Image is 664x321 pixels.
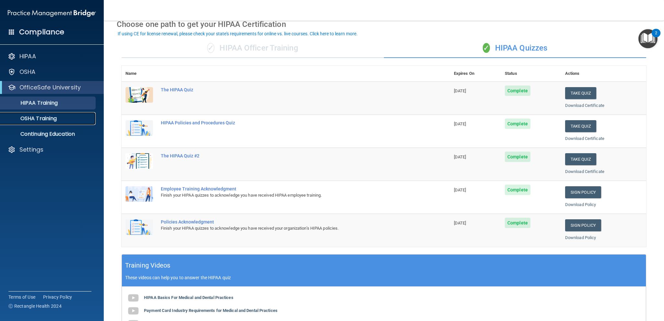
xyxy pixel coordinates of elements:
[565,103,604,108] a: Download Certificate
[565,186,601,198] a: Sign Policy
[127,304,140,317] img: gray_youtube_icon.38fcd6cc.png
[454,221,466,225] span: [DATE]
[565,87,596,99] button: Take Quiz
[454,121,466,126] span: [DATE]
[161,153,418,158] div: The HIPAA Quiz #2
[8,84,94,91] a: OfficeSafe University
[161,224,418,232] div: Finish your HIPAA quizzes to acknowledge you have received your organization’s HIPAA policies.
[454,188,466,192] span: [DATE]
[505,119,530,129] span: Complete
[450,66,501,82] th: Expires On
[8,294,35,300] a: Terms of Use
[19,146,43,154] p: Settings
[8,52,94,60] a: HIPAA
[161,120,418,125] div: HIPAA Policies and Procedures Quiz
[565,153,596,165] button: Take Quiz
[117,15,651,34] div: Choose one path to get your HIPAA Certification
[19,28,64,37] h4: Compliance
[122,39,384,58] div: HIPAA Officer Training
[19,68,36,76] p: OSHA
[565,136,604,141] a: Download Certificate
[565,202,596,207] a: Download Policy
[501,66,561,82] th: Status
[161,186,418,191] div: Employee Training Acknowledgment
[8,303,62,309] span: Ⓒ Rectangle Health 2024
[122,66,157,82] th: Name
[19,84,81,91] p: OfficeSafe University
[505,86,530,96] span: Complete
[161,87,418,92] div: The HIPAA Quiz
[454,155,466,159] span: [DATE]
[161,219,418,224] div: Policies Acknowledgment
[161,191,418,199] div: Finish your HIPAA quizzes to acknowledge you have received HIPAA employee training.
[127,292,140,304] img: gray_youtube_icon.38fcd6cc.png
[125,260,171,271] h5: Training Videos
[117,30,359,37] button: If using CE for license renewal, please check your state's requirements for online vs. live cours...
[384,39,646,58] div: HIPAA Quizzes
[19,52,36,60] p: HIPAA
[8,7,96,20] img: PMB logo
[505,218,530,228] span: Complete
[655,33,657,41] div: 2
[505,152,530,162] span: Complete
[565,120,596,132] button: Take Quiz
[565,169,604,174] a: Download Certificate
[144,308,278,313] b: Payment Card Industry Requirements for Medical and Dental Practices
[4,100,58,106] p: HIPAA Training
[483,43,490,53] span: ✓
[8,68,94,76] a: OSHA
[118,31,358,36] div: If using CE for license renewal, please check your state's requirements for online vs. live cours...
[8,146,94,154] a: Settings
[561,66,646,82] th: Actions
[638,29,658,48] button: Open Resource Center, 2 new notifications
[632,276,656,301] iframe: Drift Widget Chat Controller
[43,294,72,300] a: Privacy Policy
[4,131,93,137] p: Continuing Education
[207,43,214,53] span: ✓
[565,235,596,240] a: Download Policy
[144,295,233,300] b: HIPAA Basics For Medical and Dental Practices
[505,185,530,195] span: Complete
[4,115,57,122] p: OSHA Training
[565,219,601,231] a: Sign Policy
[125,275,643,280] p: These videos can help you to answer the HIPAA quiz
[454,88,466,93] span: [DATE]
